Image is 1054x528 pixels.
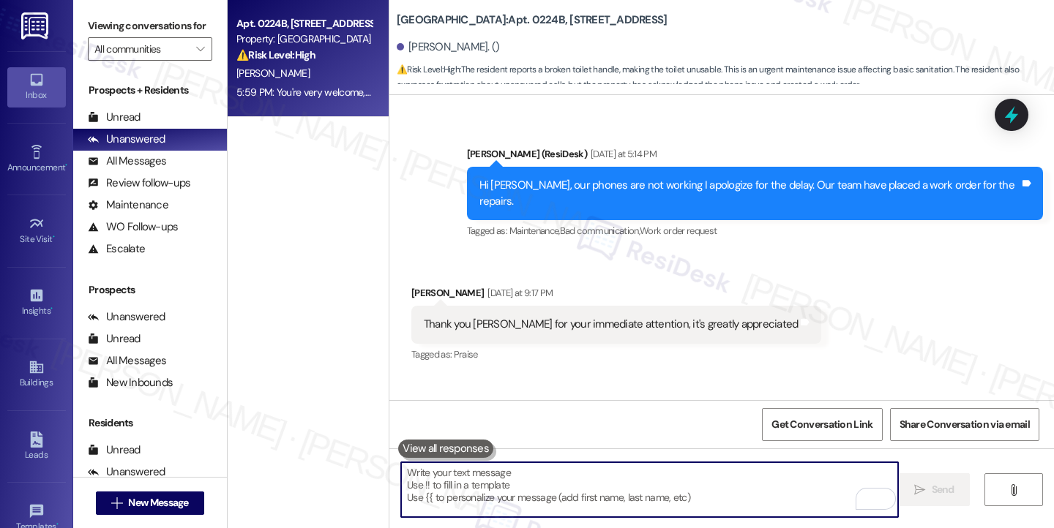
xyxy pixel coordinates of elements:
i:  [196,43,204,55]
span: Bad communication , [560,225,640,237]
div: Unread [88,110,141,125]
textarea: To enrich screen reader interactions, please activate Accessibility in Grammarly extension settings [401,462,898,517]
button: Send [899,473,970,506]
span: [PERSON_NAME] [236,67,310,80]
a: Inbox [7,67,66,107]
div: Thank you [PERSON_NAME] for your immediate attention, it's greatly appreciated [424,317,799,332]
div: Residents [73,415,227,431]
div: Unanswered [88,309,165,325]
span: • [51,303,53,314]
span: • [65,160,67,170]
i:  [1008,484,1019,496]
div: Unread [88,331,141,347]
span: Maintenance , [509,225,560,237]
div: [DATE] at 9:17 PM [484,285,553,301]
button: Get Conversation Link [762,408,882,441]
div: Unanswered [88,464,165,480]
a: Insights • [7,283,66,323]
a: Leads [7,427,66,467]
div: WO Follow-ups [88,219,178,235]
div: [DATE] at 5:14 PM [587,146,657,162]
div: Escalate [88,241,145,257]
span: Send [932,482,954,497]
div: Unanswered [88,132,165,147]
div: Prospects + Residents [73,83,227,98]
div: [PERSON_NAME]. () [397,39,500,55]
strong: ⚠️ Risk Level: High [397,64,460,75]
div: All Messages [88,154,166,169]
i:  [111,497,122,509]
label: Viewing conversations for [88,15,212,37]
div: Unread [88,442,141,458]
div: 5:59 PM: You're very welcome, [PERSON_NAME]! If anything else pops up, please don't hesitate to l... [236,86,701,99]
span: : The resident reports a broken toilet handle, making the toilet unusable. This is an urgent main... [397,62,1054,94]
span: Work order request [640,225,717,237]
a: Site Visit • [7,211,66,251]
div: Review follow-ups [88,176,190,191]
span: New Message [128,495,188,510]
div: New Inbounds [88,375,173,391]
b: [GEOGRAPHIC_DATA]: Apt. 0224B, [STREET_ADDRESS] [397,12,668,28]
button: New Message [96,491,204,515]
div: Hi [PERSON_NAME], our phones are not working I apologize for the delay. Our team have placed a wo... [479,178,1020,209]
div: Tagged as: [411,344,822,365]
strong: ⚠️ Risk Level: High [236,48,315,61]
i:  [914,484,925,496]
div: Property: [GEOGRAPHIC_DATA] [236,31,372,47]
img: ResiDesk Logo [21,12,51,39]
div: Tagged as: [467,220,1043,241]
span: Share Conversation via email [900,417,1030,432]
div: Maintenance [88,197,168,213]
button: Share Conversation via email [890,408,1039,441]
div: [PERSON_NAME] (ResiDesk) [467,146,1043,167]
span: Praise [454,348,478,361]
div: [PERSON_NAME] [411,285,822,306]
span: • [53,232,55,242]
input: All communities [94,37,189,61]
div: Apt. 0224B, [STREET_ADDRESS] [236,16,372,31]
div: Prospects [73,282,227,298]
span: Get Conversation Link [771,417,872,432]
a: Buildings [7,355,66,394]
div: All Messages [88,353,166,369]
